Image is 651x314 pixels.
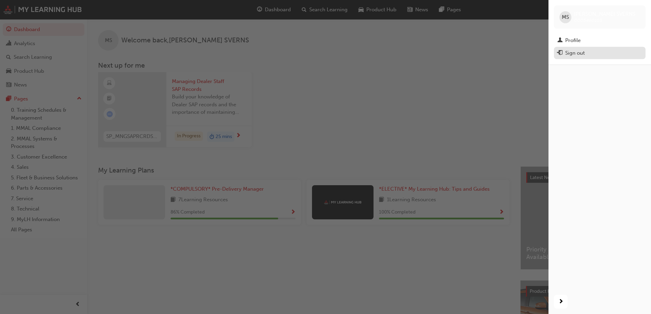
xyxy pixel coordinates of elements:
[554,47,646,59] button: Sign out
[574,11,635,17] span: [PERSON_NAME] SVERNS
[557,38,562,44] span: man-icon
[554,34,646,47] a: Profile
[565,49,585,57] div: Sign out
[565,37,581,44] div: Profile
[557,50,562,56] span: exit-icon
[562,13,569,21] span: MS
[558,298,564,306] span: next-icon
[574,17,602,23] span: 0005480105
